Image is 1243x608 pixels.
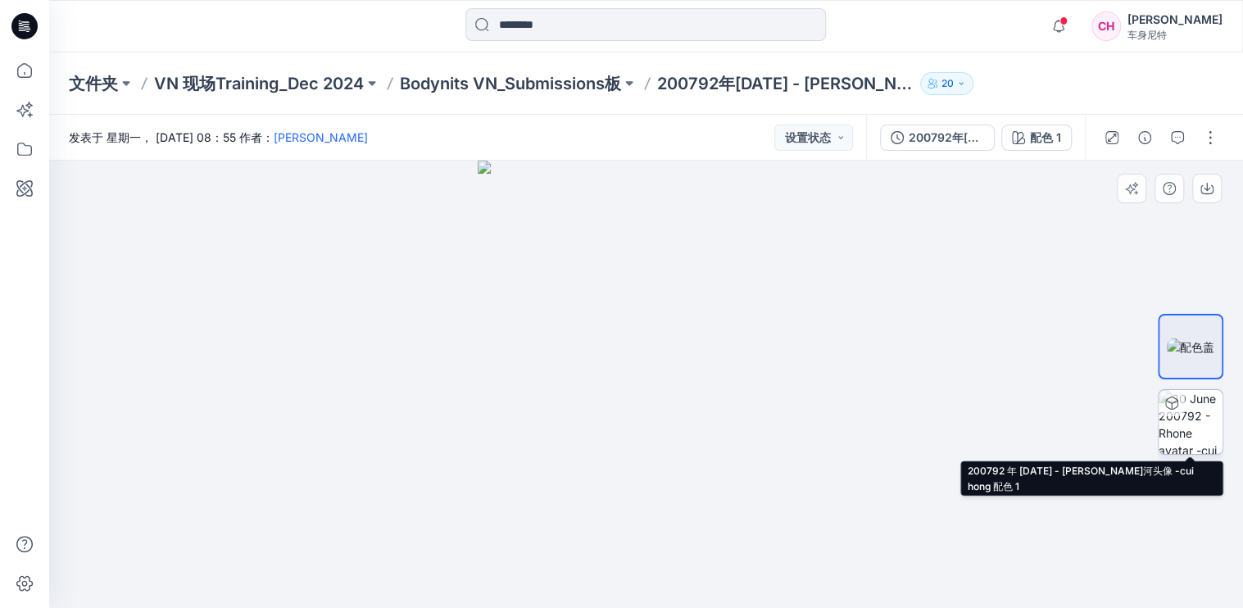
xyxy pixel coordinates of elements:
[1127,29,1223,43] div: 车身尼特
[154,72,364,95] a: VN 现场Training_Dec 2024
[478,161,814,608] img: eyJhbGciOiJIUzI1NiIsImtpZCI6IjAiLCJzbHQiOiJzZXMiLCJ0eXAiOiJKV1QifQ.eyJkYXRhIjp7InR5cGUiOiJzdG9yYW...
[909,129,984,147] div: 200792年[DATE] - [PERSON_NAME]河头像-[PERSON_NAME]
[880,125,995,151] button: 200792年[DATE] - [PERSON_NAME]河头像-[PERSON_NAME]
[1001,125,1072,151] button: 配色 1
[69,72,118,95] a: 文件夹
[1132,125,1158,151] button: Details
[657,72,914,95] p: 200792年[DATE] - [PERSON_NAME]河头像-[PERSON_NAME]
[1091,11,1121,41] div: CH
[1159,390,1223,454] img: 30 June 200792 - Rhone avatar -cui hong Colorway 1
[941,75,953,93] p: 20
[274,130,368,144] a: [PERSON_NAME]
[920,72,973,95] button: 20
[1167,338,1214,356] img: 配色盖
[69,129,368,146] span: 发表于 星期一， [DATE] 08：55 作者：
[1030,129,1061,147] div: 配色 1
[400,72,621,95] a: Bodynits VN_Submissions板
[1127,10,1223,29] div: [PERSON_NAME]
